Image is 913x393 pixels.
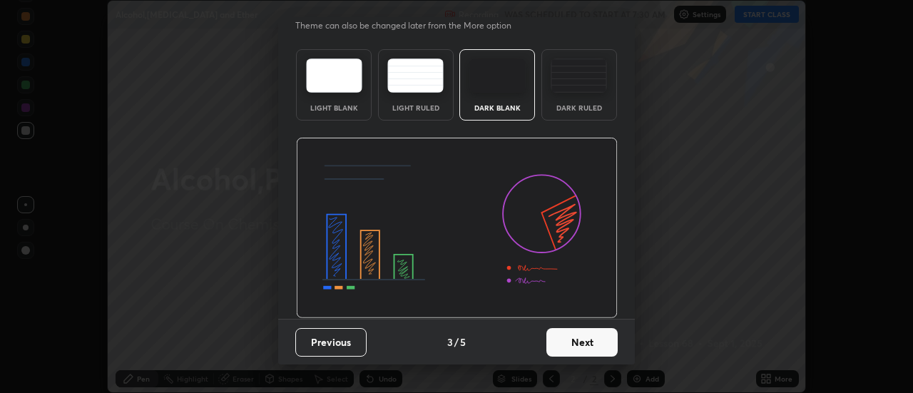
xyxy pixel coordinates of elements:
h4: / [454,335,459,349]
img: darkRuledTheme.de295e13.svg [551,58,607,93]
button: Previous [295,328,367,357]
h4: 5 [460,335,466,349]
img: lightRuledTheme.5fabf969.svg [387,58,444,93]
button: Next [546,328,618,357]
div: Dark Ruled [551,104,608,111]
img: darkTheme.f0cc69e5.svg [469,58,526,93]
img: darkThemeBanner.d06ce4a2.svg [296,138,618,319]
img: lightTheme.e5ed3b09.svg [306,58,362,93]
div: Light Ruled [387,104,444,111]
p: Theme can also be changed later from the More option [295,19,526,32]
h4: 3 [447,335,453,349]
div: Dark Blank [469,104,526,111]
div: Light Blank [305,104,362,111]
